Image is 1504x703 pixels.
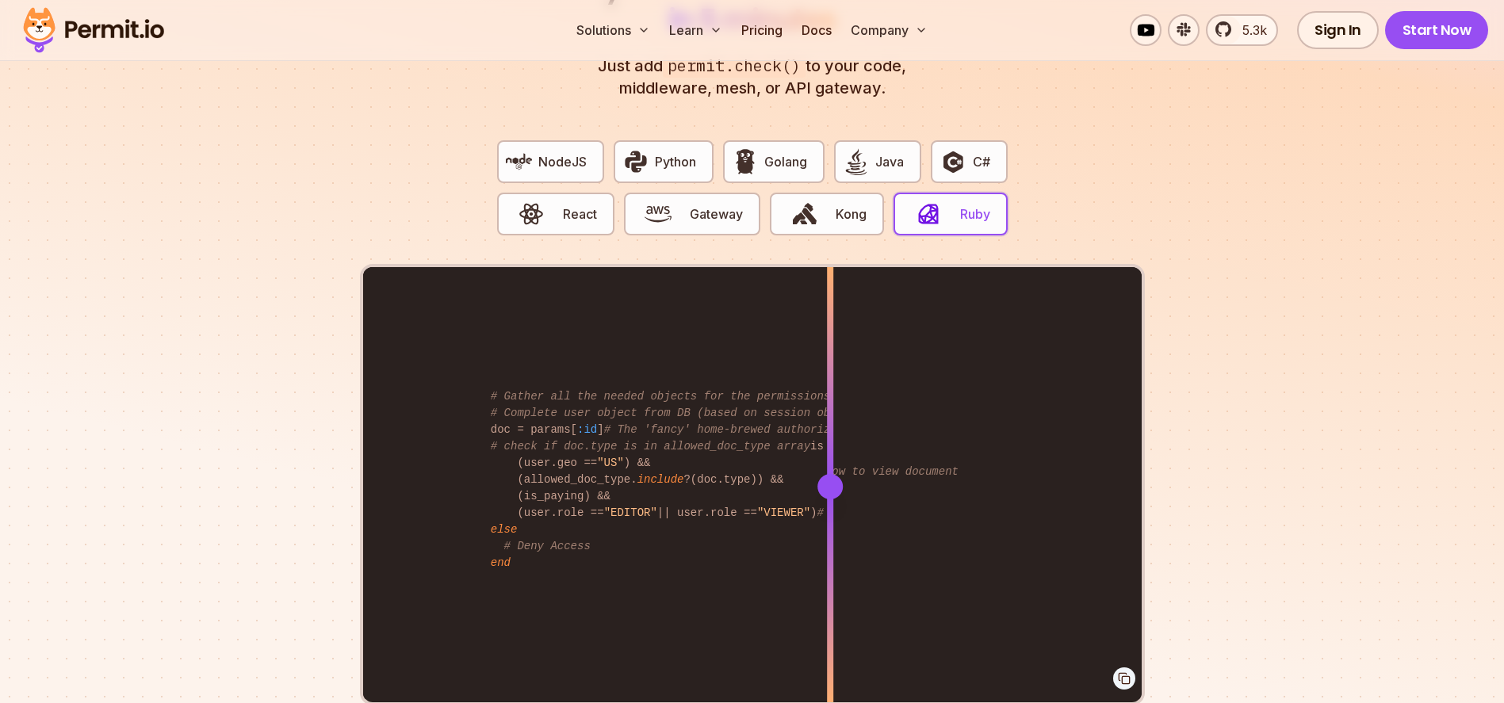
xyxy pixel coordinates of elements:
[791,201,818,227] img: Kong
[757,506,810,519] span: "VIEWER"
[16,3,171,57] img: Permit logo
[506,148,533,175] img: NodeJS
[940,148,966,175] img: C#
[732,148,759,175] img: Golang
[491,523,518,536] span: else
[960,204,990,224] span: Ruby
[491,556,511,569] span: end
[1206,14,1278,46] a: 5.3k
[491,407,977,419] span: # Complete user object from DB (based on session object, 3 DB queries...)
[764,152,807,171] span: Golang
[973,152,990,171] span: C#
[570,14,656,46] button: Solutions
[577,423,597,436] span: :id
[597,457,624,469] span: "US"
[504,540,591,552] span: # Deny Access
[817,506,911,519] span: # Allow Access
[645,201,672,227] img: Gateway
[538,152,587,171] span: NodeJS
[604,423,1070,436] span: # The 'fancy' home-brewed authorization library (Someone wrote [DATE])
[1297,11,1379,49] a: Sign In
[637,473,684,486] span: include
[480,376,1024,584] code: user = session[ ] doc = params[ ] allowed_doc_type = list_allowed_doc_type(user.role) is_paying =...
[690,204,743,224] span: Gateway
[795,14,838,46] a: Docs
[735,14,789,46] a: Pricing
[915,201,942,227] img: Ruby
[604,506,657,519] span: "EDITOR"
[1385,11,1489,49] a: Start Now
[491,440,810,453] span: # check if doc.type is in allowed_doc_type array
[663,14,729,46] button: Learn
[581,55,924,99] p: Just add to your code, middleware, mesh, or API gateway.
[844,14,934,46] button: Company
[798,465,959,478] span: # Allow to view document
[843,148,870,175] img: Java
[875,152,904,171] span: Java
[518,201,545,227] img: React
[663,55,806,78] span: permit.check()
[491,390,871,403] span: # Gather all the needed objects for the permissions check
[836,204,867,224] span: Kong
[655,152,696,171] span: Python
[563,204,597,224] span: React
[622,148,649,175] img: Python
[1233,21,1267,40] span: 5.3k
